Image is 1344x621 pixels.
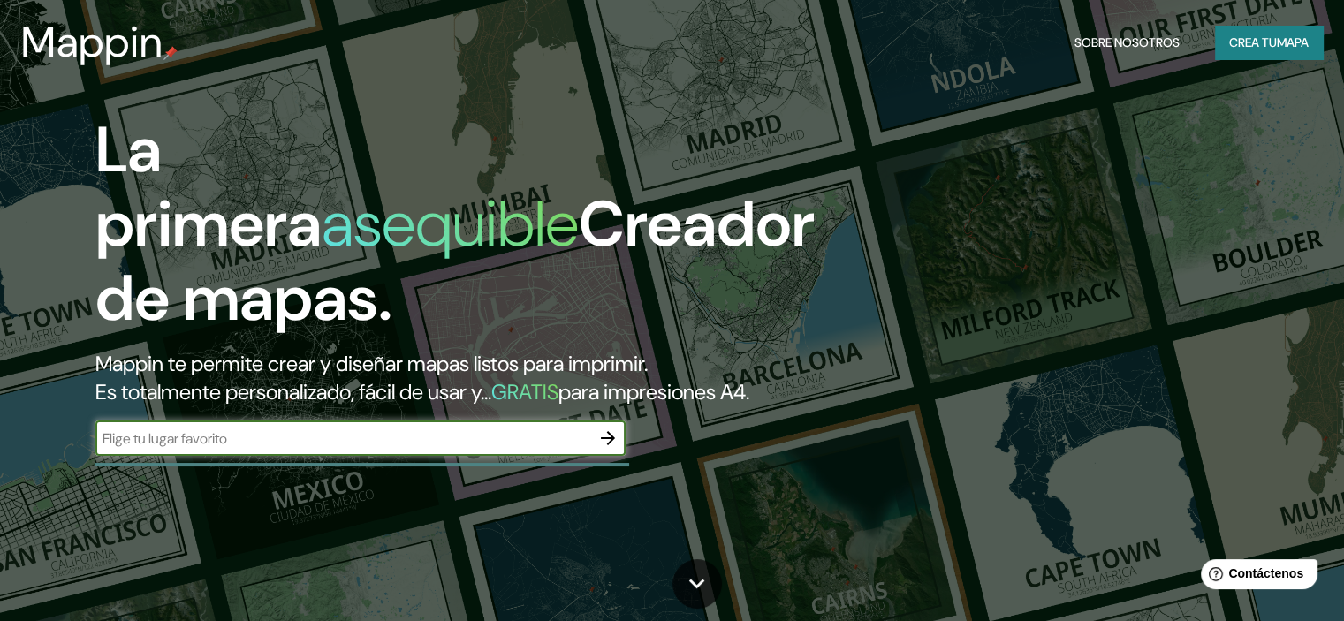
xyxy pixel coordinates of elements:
[21,14,163,70] font: Mappin
[95,183,815,339] font: Creador de mapas.
[1187,552,1325,602] iframe: Lanzador de widgets de ayuda
[322,183,579,265] font: asequible
[163,46,178,60] img: pin de mapeo
[95,350,648,377] font: Mappin te permite crear y diseñar mapas listos para imprimir.
[95,428,590,449] input: Elige tu lugar favorito
[1215,26,1323,59] button: Crea tumapa
[95,109,322,265] font: La primera
[1229,34,1277,50] font: Crea tu
[1067,26,1187,59] button: Sobre nosotros
[1277,34,1309,50] font: mapa
[95,378,491,405] font: Es totalmente personalizado, fácil de usar y...
[491,378,558,405] font: GRATIS
[558,378,749,405] font: para impresiones A4.
[1074,34,1180,50] font: Sobre nosotros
